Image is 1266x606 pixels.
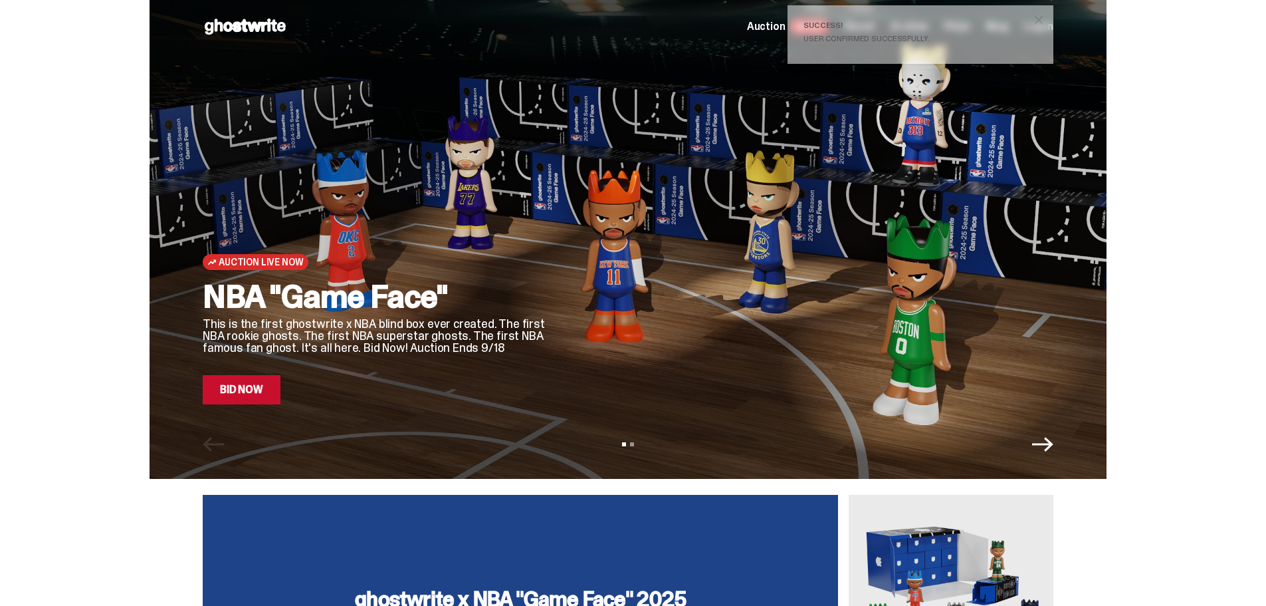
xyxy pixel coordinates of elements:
span: Auction Live Now [219,257,303,267]
span: Auction [747,21,786,32]
div: Success! [803,21,1027,29]
a: Bid Now [203,375,280,404]
div: User confirmed successfully. [803,35,1027,43]
h2: NBA "Game Face" [203,281,548,313]
button: View slide 2 [630,442,634,446]
button: Next [1032,434,1053,455]
button: View slide 1 [622,442,626,446]
p: This is the first ghostwrite x NBA blind box ever created. The first NBA rookie ghosts. The first... [203,318,548,354]
a: Auction LIVE [747,19,828,35]
button: close [1027,8,1051,32]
